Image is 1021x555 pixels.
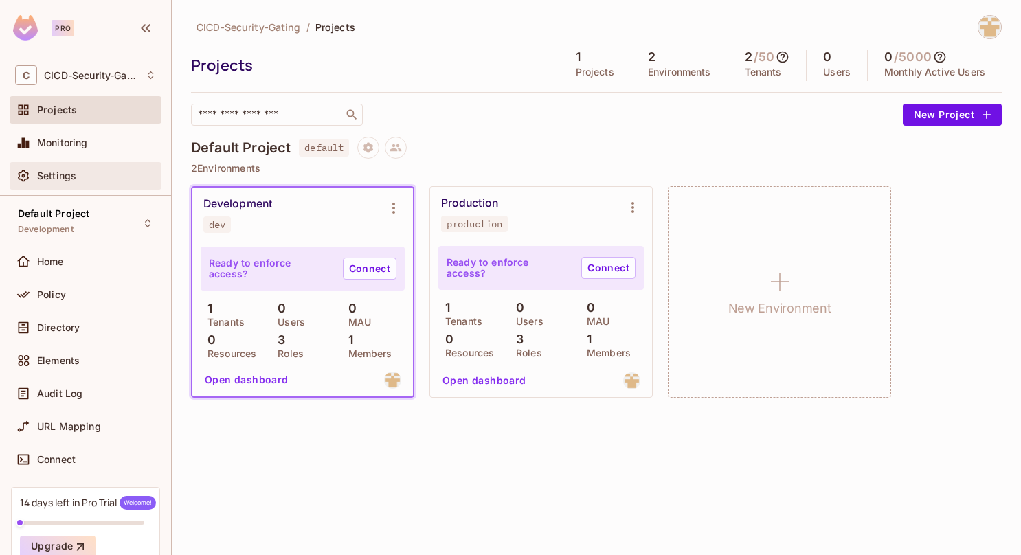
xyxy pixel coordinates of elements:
h5: 0 [884,50,893,64]
p: 0 [271,302,286,315]
h4: Default Project [191,139,291,156]
p: 1 [438,301,450,315]
p: Roles [271,348,304,359]
span: Home [37,256,64,267]
span: Settings [37,170,76,181]
span: default [299,139,349,157]
span: Monitoring [37,137,88,148]
p: 0 [509,301,524,315]
span: URL Mapping [37,421,101,432]
p: Tenants [438,316,482,327]
p: Environments [648,67,711,78]
div: Projects [191,55,552,76]
div: production [447,218,502,229]
p: Projects [576,67,614,78]
p: Users [823,67,851,78]
p: 2 Environments [191,163,1002,174]
div: Production [441,196,498,210]
span: Development [18,224,74,235]
span: Project settings [357,144,379,157]
a: Connect [343,258,396,280]
p: Ready to enforce access? [209,258,332,280]
p: 0 [201,333,216,347]
h5: 0 [823,50,831,64]
button: Open dashboard [199,369,294,391]
img: Gabriela Garcia [978,16,1001,38]
div: dev [209,219,225,230]
span: Directory [37,322,80,333]
p: 0 [341,302,357,315]
h5: 2 [648,50,655,64]
p: 1 [201,302,212,315]
p: MAU [580,316,609,327]
img: SReyMgAAAABJRU5ErkJggg== [13,15,38,41]
span: CICD-Security-Gating [197,21,301,34]
h5: 2 [745,50,752,64]
div: Pro [52,20,74,36]
button: Environment settings [619,194,647,221]
p: 1 [580,332,592,346]
p: Members [341,348,392,359]
span: Connect [37,454,76,465]
span: Elements [37,355,80,366]
span: Projects [315,21,355,34]
span: Policy [37,289,66,300]
p: 0 [438,332,453,346]
p: 1 [341,333,353,347]
h5: 1 [576,50,581,64]
span: C [15,65,37,85]
p: Tenants [201,317,245,328]
span: Audit Log [37,388,82,399]
div: 14 days left in Pro Trial [20,496,156,510]
h5: / 50 [754,50,774,64]
img: ga_gaher@hotmail.com [384,372,401,389]
span: Workspace: CICD-Security-Gating [44,70,139,81]
p: Tenants [745,67,782,78]
span: Default Project [18,208,89,219]
div: Development [203,197,272,211]
p: Ready to enforce access? [447,257,570,279]
p: 3 [509,332,524,346]
img: ga_gaher@hotmail.com [623,372,640,389]
li: / [306,21,310,34]
h5: / 5000 [894,50,932,64]
p: 0 [580,301,595,315]
p: Monthly Active Users [884,67,985,78]
p: Users [271,317,305,328]
p: Resources [201,348,256,359]
span: Projects [37,104,77,115]
button: New Project [903,104,1002,126]
p: Roles [509,348,542,359]
p: Users [509,316,543,327]
h1: New Environment [728,298,831,319]
p: MAU [341,317,371,328]
p: 3 [271,333,285,347]
button: Open dashboard [437,370,532,392]
button: Environment settings [380,194,407,222]
a: Connect [581,257,636,279]
p: Members [580,348,631,359]
span: Welcome! [120,496,156,510]
p: Resources [438,348,494,359]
